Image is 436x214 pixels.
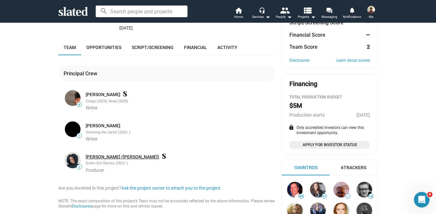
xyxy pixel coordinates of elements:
[58,185,275,191] div: Are you involved in this project?
[341,165,366,171] div: 6 Trackers
[235,6,242,14] mat-icon: home
[427,192,432,197] span: 6
[121,185,222,191] button: Ask the project owner to attach you to the project.
[321,13,337,21] span: Messaging
[310,182,326,197] img: India Osborne
[289,101,302,110] h2: $5M
[58,40,81,55] a: Team
[259,7,265,13] mat-icon: headset_mic
[322,195,327,198] span: 51
[343,13,361,21] span: Notifications
[299,195,304,198] span: 40
[288,124,294,130] mat-icon: lock
[65,90,80,106] img: Joe Leone
[81,40,127,55] a: Opportunities
[86,105,98,110] span: Writer
[369,195,373,198] span: 16
[363,5,379,21] button: Alexander MoonMe
[341,6,363,21] a: Notifications
[357,112,370,118] span: [DATE]
[234,13,243,21] span: Home
[287,182,303,197] img: Frank Sicoli
[294,165,318,171] div: 106 Intros
[132,45,174,50] span: Script/Screening
[289,80,317,88] div: Financing
[86,168,104,173] span: Producer
[289,31,325,38] dt: Financial Score
[414,192,430,208] iframe: Intercom live chat
[295,6,318,21] button: Projects
[289,19,344,26] dt: Script/Screening Score
[65,153,80,168] img: Lania Stewart (Lania Kayell)
[217,45,237,50] span: Activity
[264,13,272,21] mat-icon: arrow_drop_down
[303,6,312,15] mat-icon: view_list
[227,6,250,21] a: Home
[293,142,366,148] span: Apply for Investor Status
[280,6,289,15] mat-icon: people
[289,112,325,118] span: Production starts
[64,70,100,77] div: Principal Crew
[127,40,179,55] a: Script/Screening
[336,58,370,63] a: Learn about scores
[65,121,80,137] img: Jessica Frew
[309,13,317,21] mat-icon: arrow_drop_down
[298,13,316,21] span: Projects
[86,45,121,50] span: Opportunities
[119,25,133,31] span: [DATE]
[364,31,370,38] dd: —
[333,182,349,197] img: David Himelfarb
[77,134,81,138] span: 1
[77,103,81,107] span: 9
[250,6,272,21] button: Services
[77,165,81,169] span: 1
[326,7,332,13] mat-icon: forum
[276,13,292,21] div: People
[367,6,375,14] img: Alexander Moon
[272,6,295,21] button: People
[252,13,270,21] div: Services
[357,182,372,197] img: Charles James Denton
[289,95,370,100] div: Total Production budget
[369,13,373,21] span: Me
[86,130,274,135] div: Surviving the Cartel (2022- )
[349,7,355,13] mat-icon: notifications
[86,92,120,98] a: [PERSON_NAME]
[318,6,341,21] a: Messaging
[86,154,159,160] a: [PERSON_NAME] ([PERSON_NAME])
[184,45,207,50] span: Financial
[86,136,98,142] span: Writer
[289,125,370,136] div: Only accredited investors can view this investment opportunity.
[64,45,76,50] span: Team
[289,58,309,63] a: Disclosures
[345,195,350,198] span: —
[289,141,370,149] a: Apply for Investor Status
[86,161,274,166] div: Green Girl Diaries (2023- )
[179,40,212,55] a: Financial
[58,199,275,209] div: NOTE: The exact composition of this project’s Team may not be accurately reflected by the above i...
[285,13,293,21] mat-icon: arrow_drop_down
[86,123,120,129] a: [PERSON_NAME]
[72,204,92,208] a: Disclosures
[364,19,370,26] dd: —
[212,40,243,55] a: Activity
[96,6,188,17] input: Search people and projects
[289,44,318,50] dt: Team Score
[86,99,274,104] div: Crispy (2024), Reap (2020)
[364,44,370,50] dd: 2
